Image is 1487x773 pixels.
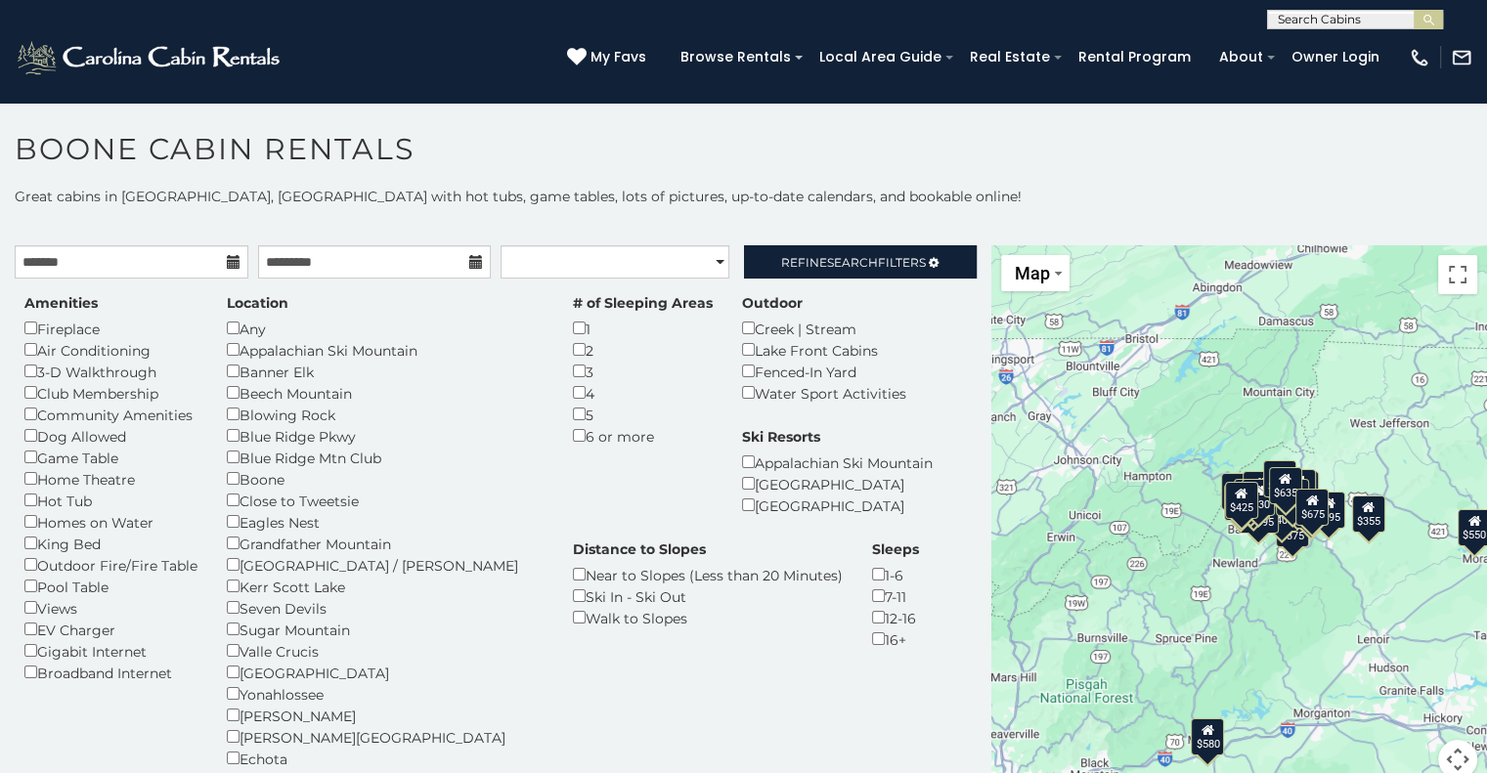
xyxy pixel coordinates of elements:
[742,293,803,313] label: Outdoor
[809,42,951,72] a: Local Area Guide
[573,539,706,559] label: Distance to Slopes
[1243,471,1276,508] div: $395
[24,361,197,382] div: 3-D Walkthrough
[744,245,978,279] a: RefineSearchFilters
[1209,42,1273,72] a: About
[1221,473,1254,510] div: $720
[872,628,919,650] div: 16+
[24,640,197,662] div: Gigabit Internet
[573,339,713,361] div: 2
[872,585,919,607] div: 7-11
[1242,479,1275,516] div: $430
[227,576,544,597] div: Kerr Scott Lake
[742,339,906,361] div: Lake Front Cabins
[573,404,713,425] div: 5
[742,473,933,494] div: [GEOGRAPHIC_DATA]
[742,318,906,339] div: Creek | Stream
[1283,469,1316,506] div: $565
[872,564,919,585] div: 1-6
[227,404,544,425] div: Blowing Rock
[1451,47,1472,68] img: mail-regular-white.png
[1409,47,1430,68] img: phone-regular-white.png
[573,564,843,585] div: Near to Slopes (Less than 20 Minutes)
[227,361,544,382] div: Banner Elk
[24,597,197,619] div: Views
[15,38,285,77] img: White-1-2.png
[227,339,544,361] div: Appalachian Ski Mountain
[872,607,919,628] div: 12-16
[24,425,197,447] div: Dog Allowed
[1438,255,1477,294] button: Toggle fullscreen view
[227,382,544,404] div: Beech Mountain
[24,468,197,490] div: Home Theatre
[24,490,197,511] div: Hot Tub
[227,490,544,511] div: Close to Tweetsie
[24,576,197,597] div: Pool Table
[573,585,843,607] div: Ski In - Ski Out
[24,554,197,576] div: Outdoor Fire/Fire Table
[24,447,197,468] div: Game Table
[227,726,544,748] div: [PERSON_NAME][GEOGRAPHIC_DATA]
[227,662,544,683] div: [GEOGRAPHIC_DATA]
[1001,255,1070,291] button: Change map style
[573,607,843,628] div: Walk to Slopes
[227,318,544,339] div: Any
[567,47,651,68] a: My Favs
[24,339,197,361] div: Air Conditioning
[1191,718,1224,755] div: $580
[872,539,919,559] label: Sleeps
[227,468,544,490] div: Boone
[227,705,544,726] div: [PERSON_NAME]
[227,447,544,468] div: Blue Ridge Mtn Club
[227,597,544,619] div: Seven Devils
[227,748,544,769] div: Echota
[1223,484,1256,521] div: $650
[1268,467,1301,504] div: $635
[1015,263,1050,283] span: Map
[1262,460,1295,497] div: $415
[590,47,646,67] span: My Favs
[742,494,933,516] div: [GEOGRAPHIC_DATA]
[742,382,906,404] div: Water Sport Activities
[24,662,197,683] div: Broadband Internet
[781,255,926,270] span: Refine Filters
[24,619,197,640] div: EV Charger
[742,361,906,382] div: Fenced-In Yard
[24,293,98,313] label: Amenities
[24,511,197,533] div: Homes on Water
[1282,42,1389,72] a: Owner Login
[227,683,544,705] div: Yonahlossee
[24,382,197,404] div: Club Membership
[573,318,713,339] div: 1
[671,42,801,72] a: Browse Rentals
[573,425,713,447] div: 6 or more
[573,293,713,313] label: # of Sleeping Areas
[227,511,544,533] div: Eagles Nest
[1069,42,1201,72] a: Rental Program
[24,533,197,554] div: King Bed
[227,619,544,640] div: Sugar Mountain
[1224,482,1257,519] div: $425
[24,404,197,425] div: Community Amenities
[1311,492,1344,529] div: $695
[1295,489,1329,526] div: $675
[1351,495,1384,533] div: $355
[227,293,288,313] label: Location
[742,427,820,447] label: Ski Resorts
[227,425,544,447] div: Blue Ridge Pkwy
[827,255,878,270] span: Search
[227,554,544,576] div: [GEOGRAPHIC_DATA] / [PERSON_NAME]
[24,318,197,339] div: Fireplace
[573,361,713,382] div: 3
[742,451,933,473] div: Appalachian Ski Mountain
[227,533,544,554] div: Grandfather Mountain
[960,42,1060,72] a: Real Estate
[573,382,713,404] div: 4
[227,640,544,662] div: Valle Crucis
